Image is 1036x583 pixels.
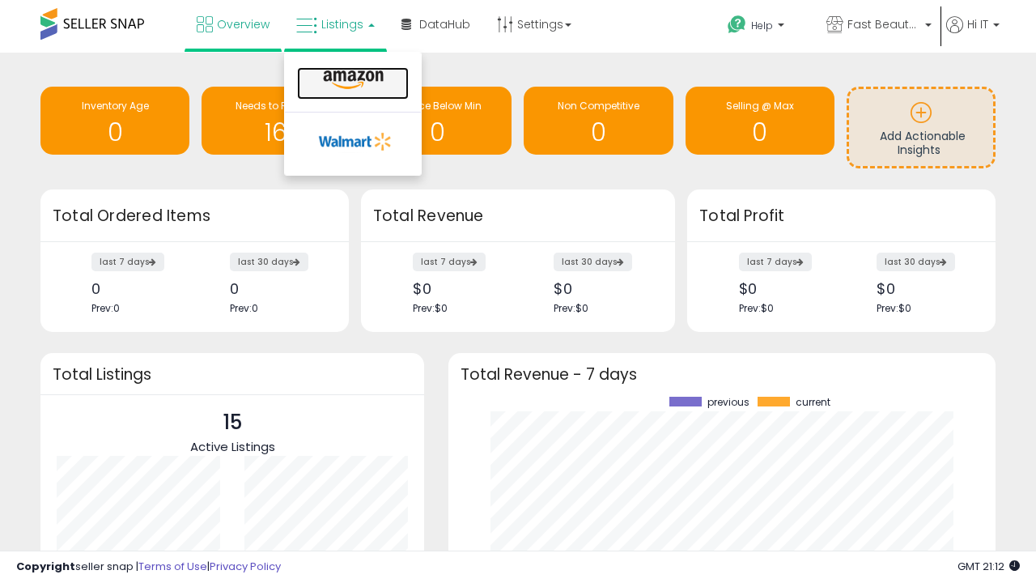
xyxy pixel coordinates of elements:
a: Needs to Reprice 16 [202,87,350,155]
h3: Total Revenue [373,205,663,228]
h3: Total Ordered Items [53,205,337,228]
span: 2025-09-7 21:12 GMT [957,559,1020,574]
h3: Total Profit [699,205,983,228]
a: Help [715,2,812,53]
label: last 7 days [413,253,486,271]
h1: 0 [532,119,664,146]
span: Prev: $0 [413,301,448,315]
a: Inventory Age 0 [40,87,189,155]
span: Overview [217,16,270,32]
span: Prev: $0 [739,301,774,315]
h1: 0 [49,119,181,146]
a: Selling @ Max 0 [686,87,834,155]
div: $0 [554,280,647,297]
span: BB Price Below Min [393,99,482,113]
label: last 7 days [739,253,812,271]
label: last 30 days [230,253,308,271]
div: $0 [877,280,967,297]
span: DataHub [419,16,470,32]
span: Prev: $0 [877,301,911,315]
a: Add Actionable Insights [849,89,993,166]
h1: 0 [694,119,826,146]
span: Selling @ Max [726,99,794,113]
a: Terms of Use [138,559,207,574]
h1: 16 [210,119,342,146]
div: seller snap | | [16,560,281,575]
span: Add Actionable Insights [880,128,966,159]
span: Needs to Reprice [236,99,317,113]
span: Non Competitive [558,99,639,113]
i: Get Help [727,15,747,35]
span: Fast Beauty ([GEOGRAPHIC_DATA]) [847,16,920,32]
label: last 30 days [877,253,955,271]
span: Prev: $0 [554,301,588,315]
span: Active Listings [190,438,275,455]
div: $0 [739,280,830,297]
span: Prev: 0 [91,301,120,315]
label: last 30 days [554,253,632,271]
div: 0 [91,280,182,297]
a: Privacy Policy [210,559,281,574]
a: BB Price Below Min 0 [363,87,512,155]
h3: Total Revenue - 7 days [461,368,983,381]
span: Listings [321,16,363,32]
a: Non Competitive 0 [524,87,673,155]
span: current [796,397,830,408]
div: $0 [413,280,506,297]
div: 0 [230,280,321,297]
span: Prev: 0 [230,301,258,315]
span: Help [751,19,773,32]
span: previous [707,397,749,408]
h3: Total Listings [53,368,412,381]
strong: Copyright [16,559,75,574]
span: Inventory Age [82,99,149,113]
h1: 0 [371,119,503,146]
span: Hi IT [967,16,988,32]
p: 15 [190,407,275,438]
a: Hi IT [946,16,1000,53]
label: last 7 days [91,253,164,271]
